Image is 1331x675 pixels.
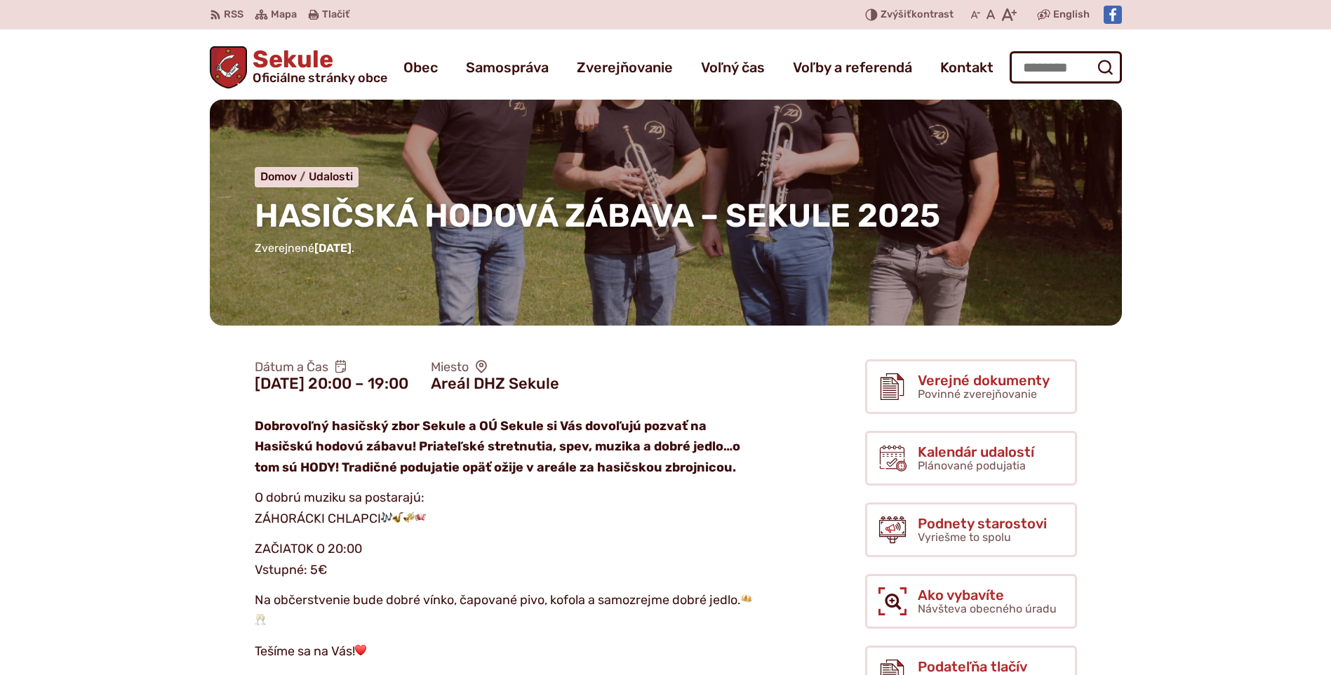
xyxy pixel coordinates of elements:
[701,48,765,87] a: Voľný čas
[255,375,408,393] figcaption: [DATE] 20:00 – 19:00
[255,359,408,375] span: Dátum a Čas
[210,46,388,88] a: Logo Sekule, prejsť na domovskú stránku.
[255,488,753,529] p: O dobrú muziku sa postarajú: ZÁHORÁCKI CHLAPCI
[255,590,753,631] p: Na občerstvenie bude dobré vínko, čapované pivo, kofola a samozrejme dobré jedlo.
[314,241,352,255] span: [DATE]
[865,502,1077,557] a: Podnety starostovi Vyriešme to spolu
[381,512,392,523] img: 🎶
[741,593,752,604] img: 🍻
[940,48,994,87] a: Kontakt
[392,512,403,523] img: 🎷
[1104,6,1122,24] img: Prejsť na Facebook stránku
[309,170,353,183] a: Udalosti
[865,574,1077,629] a: Ako vybavíte Návšteva obecného úradu
[403,48,438,87] a: Obec
[431,359,559,375] span: Miesto
[918,387,1037,401] span: Povinné zverejňovanie
[865,431,1077,486] a: Kalendár udalostí Plánované podujatia
[255,196,940,235] span: HASIČSKÁ HODOVÁ ZÁBAVA – SEKULE 2025
[1050,6,1092,23] a: English
[918,373,1050,388] span: Verejné dokumenty
[247,48,387,84] span: Sekule
[255,239,1077,258] p: Zverejnené .
[918,659,1027,674] span: Podateľňa tlačív
[431,375,559,393] figcaption: Areál DHZ Sekule
[918,459,1026,472] span: Plánované podujatia
[403,512,415,523] img: 🎺
[793,48,912,87] a: Voľby a referendá
[415,512,426,523] img: 🪗
[918,602,1057,615] span: Návšteva obecného úradu
[255,641,753,662] p: Tešíme sa na Vás!
[881,8,911,20] span: Zvýšiť
[466,48,549,87] a: Samospráva
[918,530,1011,544] span: Vyriešme to spolu
[881,9,954,21] span: kontrast
[322,9,349,21] span: Tlačiť
[577,48,673,87] a: Zverejňovanie
[918,587,1057,603] span: Ako vybavíte
[210,46,248,88] img: Prejsť na domovskú stránku
[865,359,1077,414] a: Verejné dokumenty Povinné zverejňovanie
[255,614,266,625] img: 🥂
[260,170,297,183] span: Domov
[1053,6,1090,23] span: English
[224,6,243,23] span: RSS
[253,72,387,84] span: Oficiálne stránky obce
[255,539,753,580] p: ZAČIATOK O 20:00 Vstupné: 5€
[918,516,1047,531] span: Podnety starostovi
[255,418,740,475] strong: Dobrovoľný hasičský zbor Sekule a OÚ Sekule si Vás dovoľujú pozvať na Hasičskú hodovú zábavu! Pri...
[355,644,366,655] img: ❤️
[918,444,1034,460] span: Kalendár udalostí
[271,6,297,23] span: Mapa
[260,170,309,183] a: Domov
